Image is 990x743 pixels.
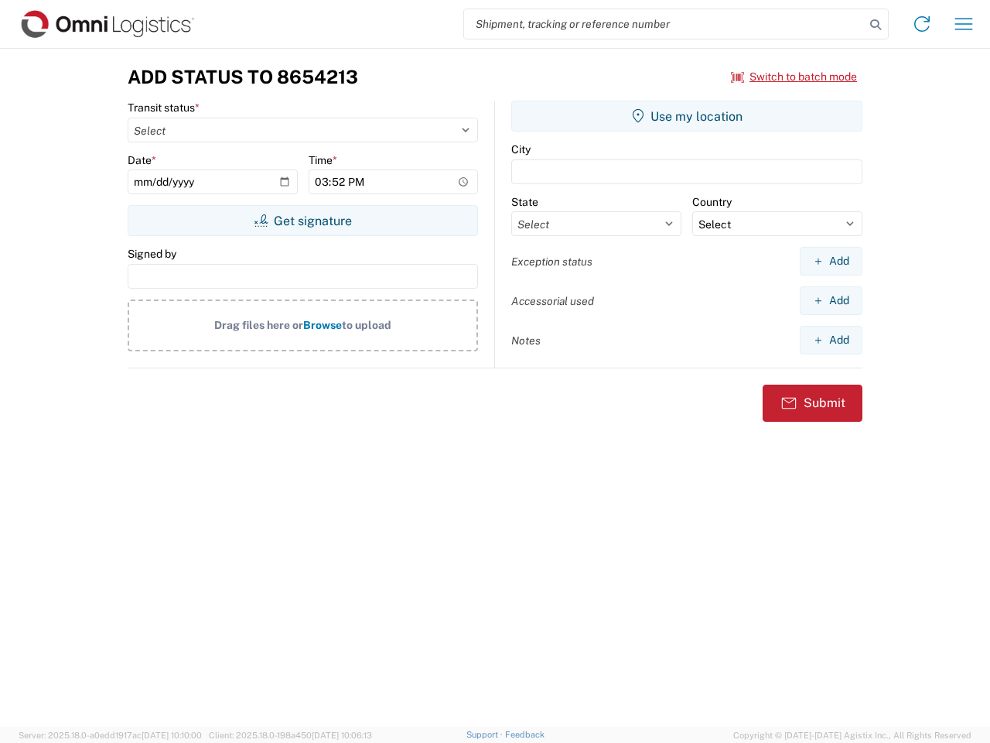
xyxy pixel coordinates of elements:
[466,730,505,739] a: Support
[800,286,862,315] button: Add
[505,730,544,739] a: Feedback
[763,385,862,422] button: Submit
[731,64,857,90] button: Switch to batch mode
[511,294,594,308] label: Accessorial used
[19,731,202,740] span: Server: 2025.18.0-a0edd1917ac
[128,101,200,115] label: Transit status
[128,247,176,261] label: Signed by
[511,142,531,156] label: City
[342,319,391,331] span: to upload
[312,731,372,740] span: [DATE] 10:06:13
[800,247,862,276] button: Add
[309,153,337,167] label: Time
[303,319,342,331] span: Browse
[128,205,478,236] button: Get signature
[209,731,372,740] span: Client: 2025.18.0-198a450
[464,9,865,39] input: Shipment, tracking or reference number
[214,319,303,331] span: Drag files here or
[511,195,538,209] label: State
[692,195,732,209] label: Country
[142,731,202,740] span: [DATE] 10:10:00
[733,728,971,742] span: Copyright © [DATE]-[DATE] Agistix Inc., All Rights Reserved
[128,153,156,167] label: Date
[511,101,862,132] button: Use my location
[128,66,358,88] h3: Add Status to 8654213
[800,326,862,354] button: Add
[511,255,592,269] label: Exception status
[511,334,541,348] label: Notes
